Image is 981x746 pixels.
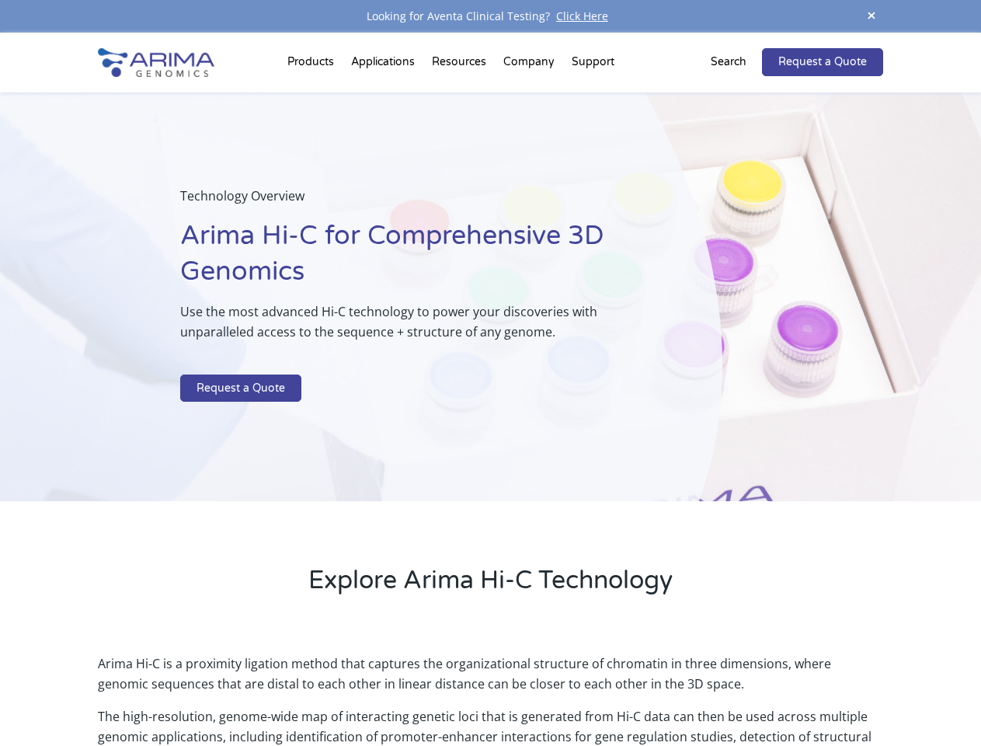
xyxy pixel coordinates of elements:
p: Search [711,52,746,72]
h1: Arima Hi-C for Comprehensive 3D Genomics [180,218,644,302]
p: Arima Hi-C is a proximity ligation method that captures the organizational structure of chromatin... [98,654,882,706]
p: Use the most advanced Hi-C technology to power your discoveries with unparalleled access to the s... [180,302,644,354]
h2: Explore Arima Hi-C Technology [98,563,882,610]
a: Click Here [550,9,614,23]
img: Arima-Genomics-logo [98,48,214,77]
a: Request a Quote [180,375,301,403]
div: Looking for Aventa Clinical Testing? [98,6,882,26]
p: Technology Overview [180,186,644,218]
a: Request a Quote [762,48,883,76]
